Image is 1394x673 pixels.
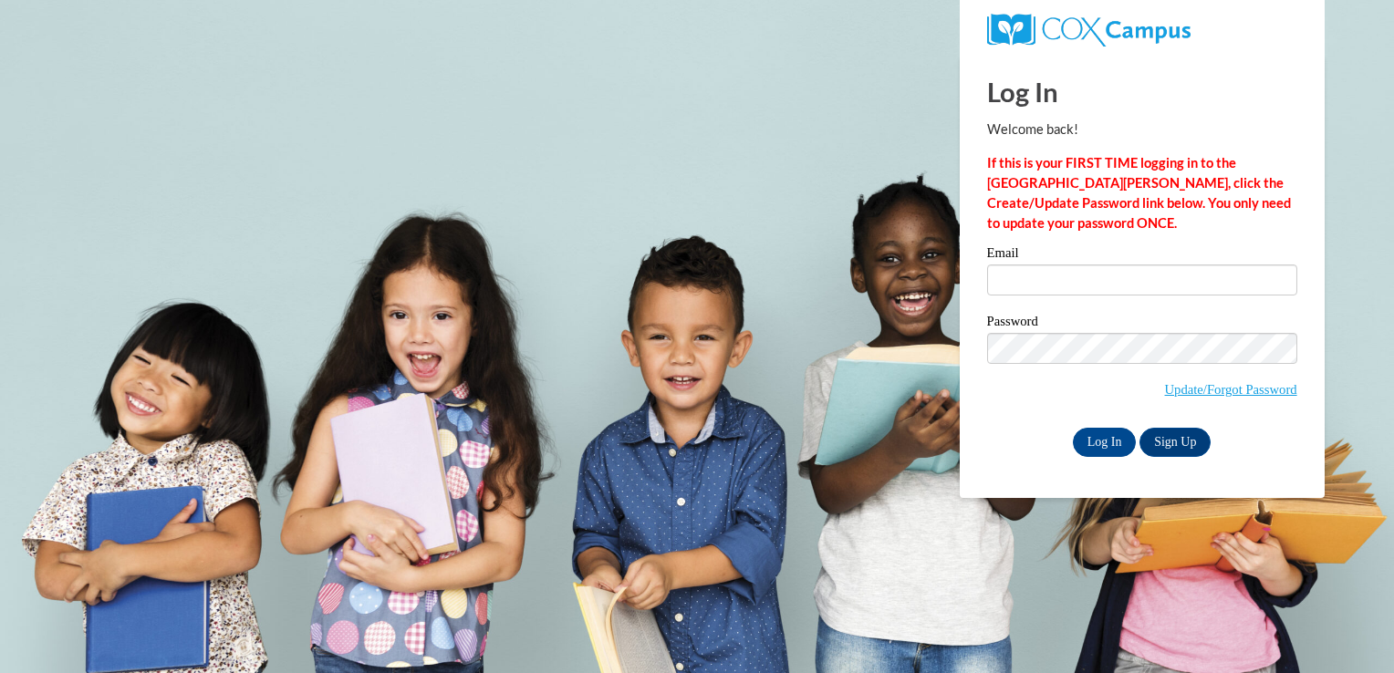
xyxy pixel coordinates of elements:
p: Welcome back! [987,119,1297,140]
a: Update/Forgot Password [1165,382,1297,397]
input: Log In [1073,428,1137,457]
h1: Log In [987,73,1297,110]
img: COX Campus [987,14,1191,47]
label: Email [987,246,1297,264]
a: Sign Up [1139,428,1211,457]
label: Password [987,315,1297,333]
strong: If this is your FIRST TIME logging in to the [GEOGRAPHIC_DATA][PERSON_NAME], click the Create/Upd... [987,155,1291,231]
a: COX Campus [987,21,1191,36]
